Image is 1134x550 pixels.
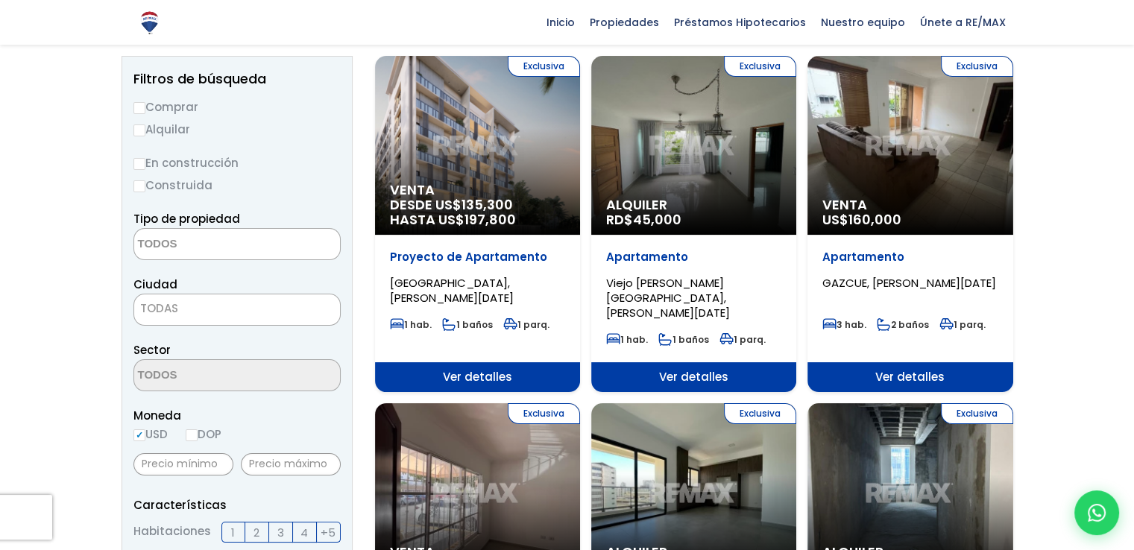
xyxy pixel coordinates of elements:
span: 1 baños [442,318,493,331]
span: Venta [822,197,998,212]
label: En construcción [133,154,341,172]
span: Exclusiva [724,56,796,77]
p: Apartamento [822,250,998,265]
input: USD [133,429,145,441]
span: 2 baños [877,318,929,331]
span: Exclusiva [941,56,1013,77]
span: HASTA US$ [390,212,565,227]
label: USD [133,425,168,443]
span: Únete a RE/MAX [913,11,1013,34]
span: 1 parq. [503,318,549,331]
span: Tipo de propiedad [133,211,240,227]
h2: Filtros de búsqueda [133,72,341,86]
span: [GEOGRAPHIC_DATA], [PERSON_NAME][DATE] [390,275,514,306]
span: 45,000 [633,210,681,229]
span: GAZCUE, [PERSON_NAME][DATE] [822,275,996,291]
span: 3 [277,523,284,542]
span: 1 parq. [939,318,986,331]
input: DOP [186,429,198,441]
span: 135,300 [462,195,513,214]
span: Inicio [539,11,582,34]
span: TODAS [133,294,341,326]
span: US$ [822,210,901,229]
p: Apartamento [606,250,781,265]
p: Proyecto de Apartamento [390,250,565,265]
span: Habitaciones [133,522,211,543]
input: Precio mínimo [133,453,233,475]
span: 1 parq. [719,333,766,346]
span: 2 [253,523,259,542]
span: 160,000 [848,210,901,229]
input: Precio máximo [241,453,341,475]
span: Exclusiva [941,403,1013,424]
span: Exclusiva [724,403,796,424]
span: Exclusiva [508,403,580,424]
span: Sector [133,342,171,358]
span: 1 hab. [390,318,432,331]
span: Ver detalles [375,362,580,392]
a: Exclusiva Venta DESDE US$135,300 HASTA US$197,800 Proyecto de Apartamento [GEOGRAPHIC_DATA], [PER... [375,56,580,392]
span: 1 baños [658,333,709,346]
input: En construcción [133,158,145,170]
label: DOP [186,425,221,443]
textarea: Search [134,360,279,392]
span: Ciudad [133,276,177,292]
span: DESDE US$ [390,197,565,227]
span: 1 [231,523,235,542]
a: Exclusiva Venta US$160,000 Apartamento GAZCUE, [PERSON_NAME][DATE] 3 hab. 2 baños 1 parq. Ver det... [807,56,1012,392]
span: Préstamos Hipotecarios [667,11,813,34]
span: TODAS [134,298,340,319]
span: Alquiler [606,197,781,212]
span: 1 hab. [606,333,648,346]
span: Nuestro equipo [813,11,913,34]
span: Venta [390,183,565,197]
span: Moneda [133,406,341,425]
label: Construida [133,176,341,195]
input: Alquilar [133,124,145,136]
span: Viejo [PERSON_NAME][GEOGRAPHIC_DATA], [PERSON_NAME][DATE] [606,275,730,320]
span: TODAS [140,300,178,316]
span: Ver detalles [591,362,796,392]
input: Comprar [133,102,145,114]
span: 197,800 [464,210,516,229]
span: Propiedades [582,11,667,34]
a: Exclusiva Alquiler RD$45,000 Apartamento Viejo [PERSON_NAME][GEOGRAPHIC_DATA], [PERSON_NAME][DATE... [591,56,796,392]
span: RD$ [606,210,681,229]
span: +5 [321,523,336,542]
textarea: Search [134,229,279,261]
label: Comprar [133,98,341,116]
span: Ver detalles [807,362,1012,392]
input: Construida [133,180,145,192]
p: Características [133,496,341,514]
span: 4 [300,523,308,542]
span: Exclusiva [508,56,580,77]
span: 3 hab. [822,318,866,331]
label: Alquilar [133,120,341,139]
img: Logo de REMAX [136,10,163,36]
